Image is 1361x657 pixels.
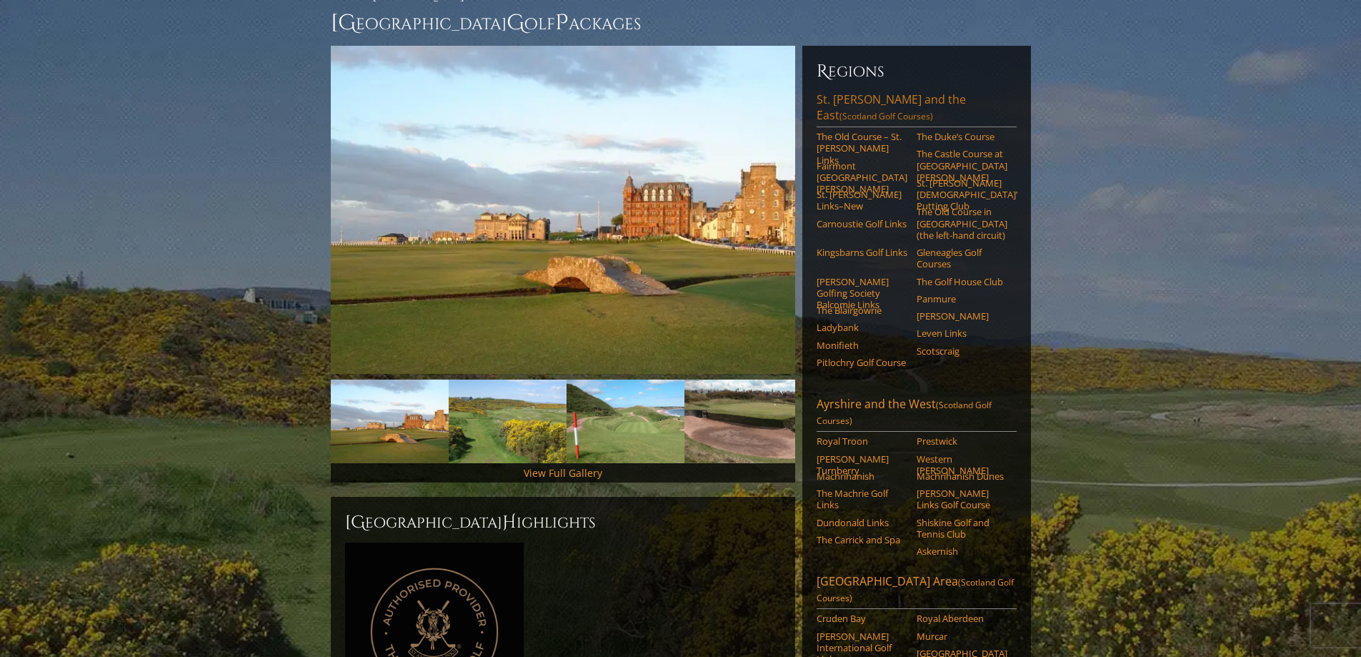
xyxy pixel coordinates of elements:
[839,110,933,122] span: (Scotland Golf Courses)
[817,322,907,333] a: Ladybank
[555,9,569,37] span: P
[817,92,1017,127] a: St. [PERSON_NAME] and the East(Scotland Golf Courses)
[917,327,1007,339] a: Leven Links
[817,573,1017,609] a: [GEOGRAPHIC_DATA] Area(Scotland Golf Courses)
[817,276,907,311] a: [PERSON_NAME] Golfing Society Balcomie Links
[817,305,907,316] a: The Blairgowrie
[917,148,1007,183] a: The Castle Course at [GEOGRAPHIC_DATA][PERSON_NAME]
[817,517,907,528] a: Dundonald Links
[917,435,1007,447] a: Prestwick
[817,357,907,368] a: Pitlochry Golf Course
[817,453,907,477] a: [PERSON_NAME] Turnberry
[917,177,1007,212] a: St. [PERSON_NAME] [DEMOGRAPHIC_DATA]’ Putting Club
[917,453,1007,477] a: Western [PERSON_NAME]
[817,488,907,511] a: The Machrie Golf Links
[817,435,907,447] a: Royal Troon
[917,293,1007,305] a: Panmure
[817,470,907,482] a: Machrihanish
[817,160,907,195] a: Fairmont [GEOGRAPHIC_DATA][PERSON_NAME]
[817,131,907,166] a: The Old Course – St. [PERSON_NAME] Links
[917,345,1007,357] a: Scotscraig
[817,247,907,258] a: Kingsbarns Golf Links
[917,206,1007,241] a: The Old Course in [GEOGRAPHIC_DATA] (the left-hand circuit)
[817,613,907,624] a: Cruden Bay
[917,470,1007,482] a: Machrihanish Dunes
[817,399,992,427] span: (Scotland Golf Courses)
[345,511,781,534] h2: [GEOGRAPHIC_DATA] ighlights
[524,466,602,480] a: View Full Gallery
[817,60,1017,83] h6: Regions
[917,310,1007,322] a: [PERSON_NAME]
[817,189,907,212] a: St. [PERSON_NAME] Links–New
[817,218,907,229] a: Carnoustie Golf Links
[817,534,907,545] a: The Carrick and Spa
[507,9,524,37] span: G
[331,9,1031,37] h1: [GEOGRAPHIC_DATA] olf ackages
[917,545,1007,557] a: Askernish
[917,613,1007,624] a: Royal Aberdeen
[917,631,1007,642] a: Murcar
[917,276,1007,287] a: The Golf House Club
[917,131,1007,142] a: The Duke’s Course
[817,340,907,351] a: Monifieth
[502,511,517,534] span: H
[817,396,1017,432] a: Ayrshire and the West(Scotland Golf Courses)
[817,576,1014,604] span: (Scotland Golf Courses)
[917,247,1007,270] a: Gleneagles Golf Courses
[917,488,1007,511] a: [PERSON_NAME] Links Golf Course
[917,517,1007,540] a: Shiskine Golf and Tennis Club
